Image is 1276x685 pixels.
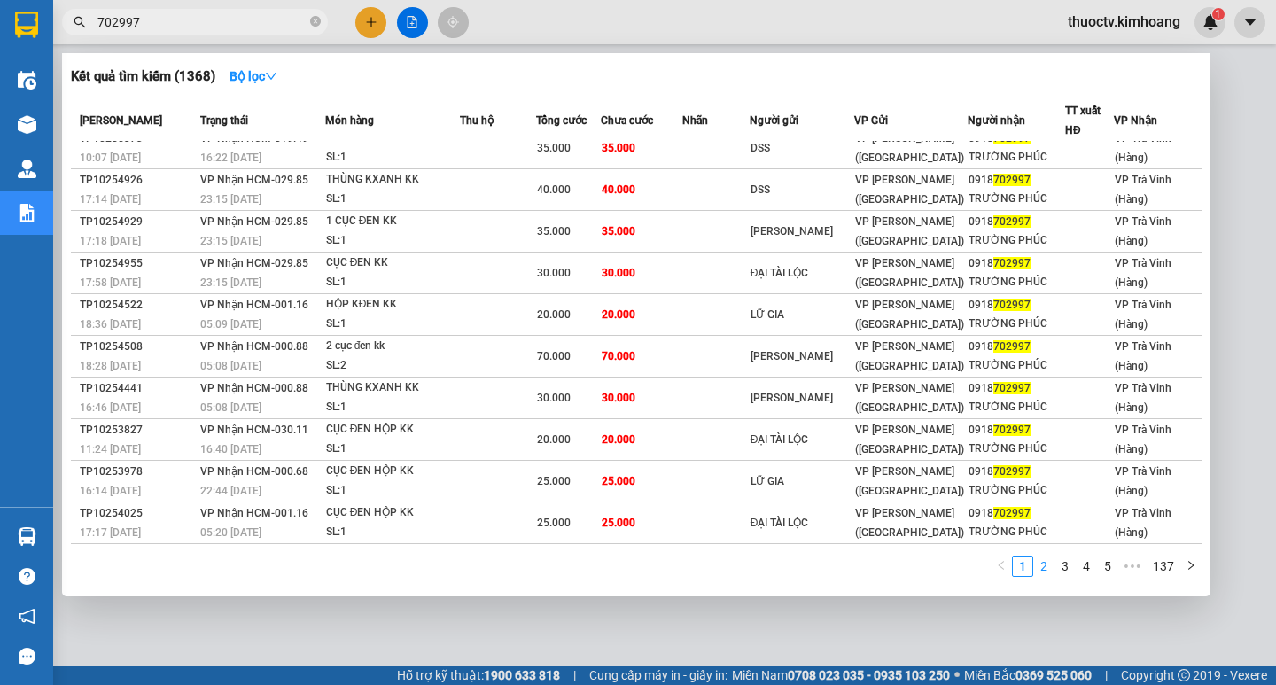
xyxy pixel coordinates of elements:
span: 11:24 [DATE] [80,443,141,455]
span: 702997 [993,215,1031,228]
span: VP Trà Vinh (Hàng) [1115,424,1171,455]
div: TRƯỜNG PHÚC [969,190,1064,208]
span: 23:15 [DATE] [200,276,261,289]
span: 18:36 [DATE] [80,318,141,331]
div: TRƯỜNG PHÚC [969,356,1064,375]
div: CỤC ĐEN HỘP KK [326,462,459,481]
span: 702997 [993,424,1031,436]
div: TRƯỜNG PHÚC [969,440,1064,458]
span: VP Nhận HCM-029.85 [200,215,308,228]
span: VP Trà Vinh (Hàng) [1115,507,1171,539]
a: 5 [1098,557,1117,576]
span: Trạng thái [200,114,248,127]
span: 05:08 [DATE] [200,401,261,414]
div: SL: 1 [326,523,459,542]
span: 17:18 [DATE] [80,235,141,247]
span: search [74,16,86,28]
div: ĐẠI TÀI LỘC [751,514,853,533]
span: VP Nhận HCM-029.85 [200,257,308,269]
span: 702997 [993,340,1031,353]
span: 20.000 [537,433,571,446]
span: message [19,648,35,665]
a: 137 [1148,557,1179,576]
div: TP10254522 [80,296,195,315]
span: 25.000 [602,475,635,487]
div: THÙNG KXANH KK [326,170,459,190]
span: Người gửi [750,114,798,127]
li: Next Page [1180,556,1202,577]
span: 22:44 [DATE] [200,485,261,497]
li: 5 [1097,556,1118,577]
span: 10:07 [DATE] [80,152,141,164]
span: close-circle [310,14,321,31]
span: [PERSON_NAME] [80,114,162,127]
span: 702997 [993,382,1031,394]
span: VP Trà Vinh (Hàng) [1115,382,1171,414]
span: TT xuất HĐ [1065,105,1101,136]
span: 35.000 [537,142,571,154]
span: 702997 [993,299,1031,311]
div: SL: 2 [326,356,459,376]
div: TRƯỜNG PHÚC [969,481,1064,500]
div: ĐẠI TÀI LỘC [751,264,853,283]
button: Bộ lọcdown [215,62,292,90]
div: SL: 1 [326,315,459,334]
div: TP10254929 [80,213,195,231]
img: warehouse-icon [18,115,36,134]
span: VP Trà Vinh (Hàng) [1115,257,1171,289]
span: VP Nhận HCM-001.16 [200,299,308,311]
div: ĐẠI TÀI LỘC [751,431,853,449]
li: Previous Page [991,556,1012,577]
span: question-circle [19,568,35,585]
span: 20.000 [537,308,571,321]
a: 2 [1034,557,1054,576]
span: 35.000 [602,225,635,237]
span: 16:40 [DATE] [200,443,261,455]
span: VP Nhận HCM-029.85 [200,174,308,186]
div: TRƯỜNG PHÚC [969,273,1064,292]
div: SL: 1 [326,398,459,417]
span: 05:20 [DATE] [200,526,261,539]
a: 4 [1077,557,1096,576]
span: 16:46 [DATE] [80,401,141,414]
span: 23:15 [DATE] [200,193,261,206]
a: 3 [1055,557,1075,576]
div: CỤC ĐEN KK [326,253,459,273]
span: close-circle [310,16,321,27]
button: left [991,556,1012,577]
div: 0918 [969,254,1064,273]
div: 0918 [969,379,1064,398]
span: 20.000 [602,433,635,446]
div: [PERSON_NAME] [751,347,853,366]
span: ••• [1118,556,1147,577]
img: logo-vxr [15,12,38,38]
div: TP10254955 [80,254,195,273]
img: solution-icon [18,204,36,222]
span: VP Trà Vinh (Hàng) [1115,174,1171,206]
span: VP [PERSON_NAME] ([GEOGRAPHIC_DATA]) [855,215,964,247]
div: SL: 1 [326,273,459,292]
div: SL: 1 [326,440,459,459]
span: notification [19,608,35,625]
li: 1 [1012,556,1033,577]
img: warehouse-icon [18,71,36,90]
span: left [996,560,1007,571]
div: TP10253978 [80,463,195,481]
span: VP [PERSON_NAME] ([GEOGRAPHIC_DATA]) [855,382,964,414]
input: Tìm tên, số ĐT hoặc mã đơn [97,12,307,32]
div: 2 cục đen kk [326,337,459,356]
span: 17:14 [DATE] [80,193,141,206]
span: 40.000 [602,183,635,196]
div: TP10254025 [80,504,195,523]
span: VP Nhận HCM-000.88 [200,340,308,353]
span: 70.000 [537,350,571,362]
span: 17:17 [DATE] [80,526,141,539]
div: THÙNG KXANH KK [326,378,459,398]
span: 30.000 [537,392,571,404]
span: 702997 [993,257,1031,269]
span: 25.000 [537,517,571,529]
span: 30.000 [602,392,635,404]
span: 05:08 [DATE] [200,360,261,372]
span: down [265,70,277,82]
strong: Bộ lọc [230,69,277,83]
